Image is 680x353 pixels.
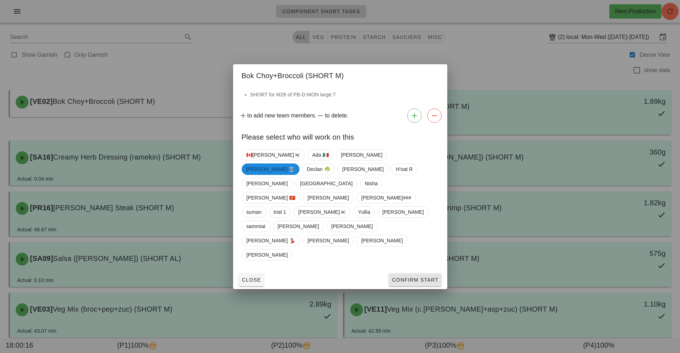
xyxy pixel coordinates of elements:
[396,164,413,175] span: H'oat R
[341,150,382,160] span: [PERSON_NAME]
[392,277,438,283] span: Confirm Start
[382,207,424,217] span: [PERSON_NAME]
[312,150,328,160] span: Ada 🇲🇽
[233,126,447,146] div: Please select who will work on this
[358,207,370,217] span: Yullia
[233,106,447,126] div: to add new team members. to delete.
[300,178,352,189] span: [GEOGRAPHIC_DATA]
[246,249,288,260] span: [PERSON_NAME]
[239,273,264,286] button: Close
[307,164,330,175] span: Declan ☘️
[250,91,439,99] li: SHORT for M28 of PB-D-MON large:7
[246,150,300,160] span: 🇨🇦[PERSON_NAME]🇰🇷
[361,235,402,246] span: [PERSON_NAME]
[361,192,411,203] span: [PERSON_NAME]###
[246,235,296,246] span: [PERSON_NAME] 💃🏽
[246,163,295,175] span: [PERSON_NAME] 👨🏼‍🍳
[277,221,319,232] span: [PERSON_NAME]
[298,207,346,217] span: [PERSON_NAME]🇰🇷
[233,64,447,85] div: Bok Choy+Broccoli (SHORT M)
[389,273,441,286] button: Confirm Start
[307,235,349,246] span: [PERSON_NAME]
[242,277,261,283] span: Close
[364,178,377,189] span: Nisha
[273,207,286,217] span: trial 1
[246,207,262,217] span: suman
[331,221,373,232] span: [PERSON_NAME]
[246,192,296,203] span: [PERSON_NAME] 🇻🇳
[246,221,266,232] span: sammiat
[342,164,383,175] span: [PERSON_NAME]
[307,192,349,203] span: [PERSON_NAME]
[246,178,288,189] span: [PERSON_NAME]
